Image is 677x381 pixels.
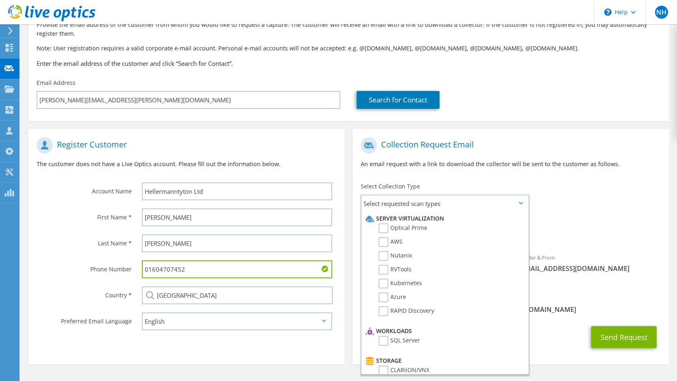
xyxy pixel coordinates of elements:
[591,326,657,348] button: Send Request
[379,279,422,288] label: Kubernetes
[37,160,336,169] p: The customer does not have a Live Optics account. Please fill out the information below.
[37,20,661,38] p: Provide the email address of the customer from whom you would like to request a capture. The cust...
[37,260,132,273] label: Phone Number
[511,249,669,277] div: Sender & From
[37,208,132,221] label: First Name *
[364,356,524,366] li: Storage
[379,223,427,233] label: Optical Prime
[361,160,660,169] p: An email request with a link to download the collector will be sent to the customer as follows.
[364,326,524,336] li: Workloads
[379,336,420,346] label: SQL Server
[379,306,434,316] label: RAPID Discovery
[361,182,420,190] label: Select Collection Type
[519,264,661,273] span: [EMAIL_ADDRESS][DOMAIN_NAME]
[357,91,440,109] a: Search for Contact
[37,182,132,195] label: Account Name
[353,249,511,286] div: To
[361,137,656,154] h1: Collection Request Email
[655,6,668,19] span: NH
[353,290,668,318] div: CC & Reply To
[37,234,132,247] label: Last Name *
[37,286,132,299] label: Country *
[379,251,412,261] label: Nutanix
[379,366,429,375] label: CLARiiON/VNX
[604,9,612,16] svg: \n
[37,312,132,325] label: Preferred Email Language
[37,79,76,87] label: Email Address
[37,59,661,68] h3: Enter the email address of the customer and click “Search for Contact”.
[37,44,661,53] p: Note: User registration requires a valid corporate e-mail account. Personal e-mail accounts will ...
[379,265,411,275] label: RVTools
[353,215,668,245] div: Requested Collections
[364,214,524,223] li: Server Virtualization
[379,237,403,247] label: AWS
[361,195,528,212] span: Select requested scan types
[379,292,406,302] label: Azure
[37,137,332,154] h1: Register Customer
